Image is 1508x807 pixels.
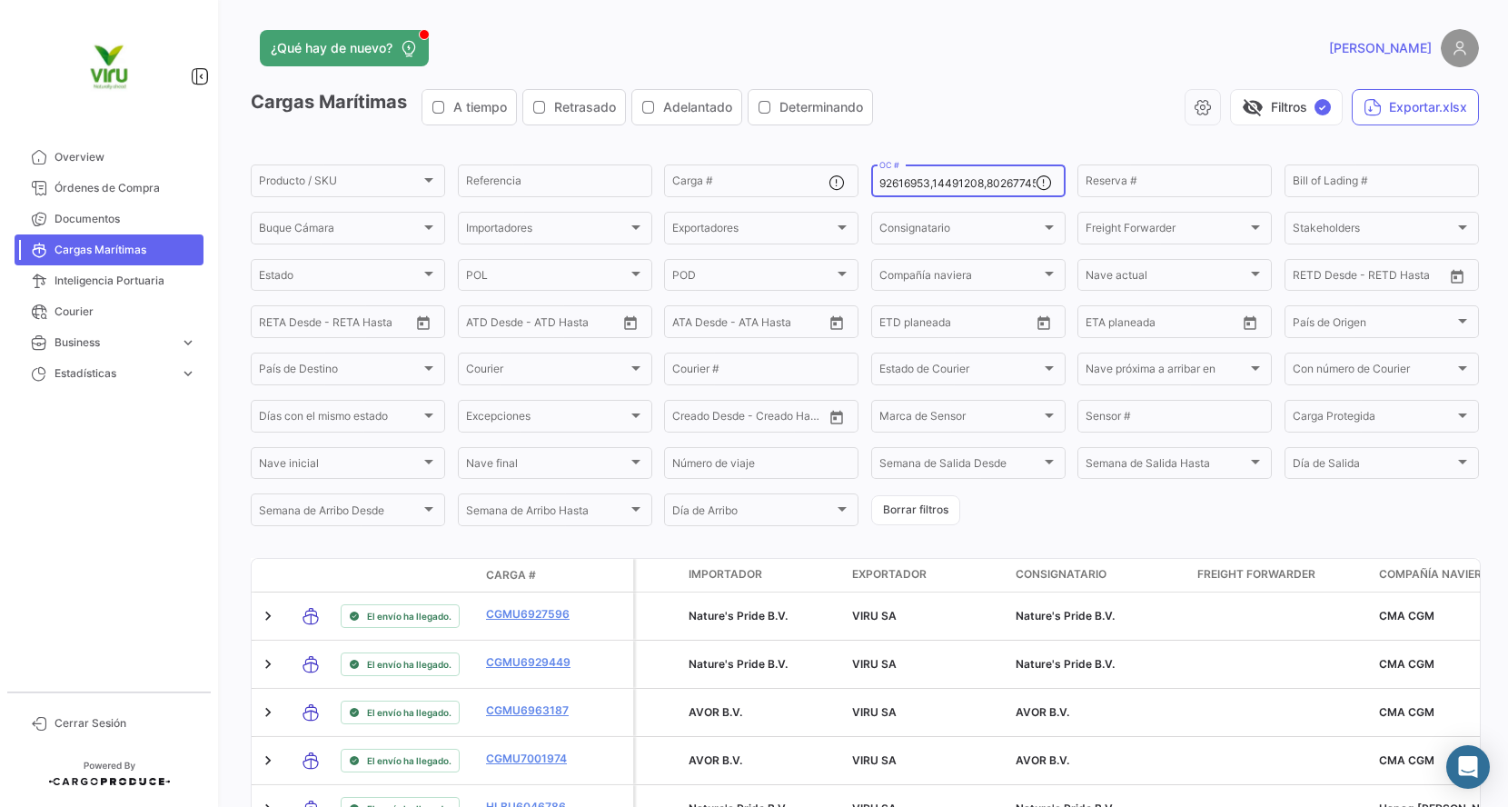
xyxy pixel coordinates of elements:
input: ATA Hasta [740,318,812,331]
span: CMA CGM [1379,753,1434,767]
span: Importador [689,566,762,583]
span: expand_more [180,365,196,382]
button: Borrar filtros [871,495,960,525]
a: CGMU6929449 [486,654,580,671]
span: ✓ [1315,99,1331,115]
span: Stakeholders [1293,224,1454,237]
span: El envío ha llegado. [367,657,451,672]
span: Órdenes de Compra [55,180,196,196]
span: AVOR B.V. [1016,705,1069,719]
button: ¿Qué hay de nuevo? [260,30,429,66]
a: Inteligencia Portuaria [15,265,203,296]
span: Semana de Salida Hasta [1086,460,1247,473]
span: Nave inicial [259,460,421,473]
span: Estado [259,272,421,284]
input: Hasta [925,318,997,331]
span: El envío ha llegado. [367,753,451,768]
a: Órdenes de Compra [15,173,203,204]
span: Nature's Pride B.V. [689,657,788,671]
span: Marca de Sensor [879,413,1041,425]
span: AVOR B.V. [689,753,742,767]
span: País de Destino [259,365,421,378]
span: Determinando [779,98,863,116]
span: Nave actual [1086,272,1247,284]
span: visibility_off [1242,96,1264,118]
span: CMA CGM [1379,705,1434,719]
span: Nave próxima a arribar en [1086,365,1247,378]
button: Open calendar [617,309,644,336]
span: Courier [55,304,196,320]
button: Open calendar [1236,309,1264,336]
input: ATD Desde [466,318,523,331]
button: Adelantado [632,90,741,125]
span: Día de Salida [1293,460,1454,473]
h3: Cargas Marítimas [251,89,878,125]
a: Expand/Collapse Row [259,703,277,722]
button: Open calendar [410,309,437,336]
span: ¿Qué hay de nuevo? [271,39,392,57]
span: VIRU SA [852,657,897,671]
span: Business [55,334,173,351]
input: Desde [1293,272,1325,284]
span: Courier [466,365,628,378]
span: POL [466,272,628,284]
span: Cerrar Sesión [55,715,196,732]
a: Overview [15,142,203,173]
input: Desde [259,318,292,331]
span: Día de Arribo [672,507,834,520]
button: Exportar.xlsx [1352,89,1479,125]
span: El envío ha llegado. [367,705,451,720]
input: ATA Desde [672,318,728,331]
a: CGMU7001974 [486,751,580,767]
span: Semana de Arribo Desde [259,507,421,520]
span: Cargas Marítimas [55,242,196,258]
span: Producto / SKU [259,177,421,190]
span: Estadísticas [55,365,173,382]
input: Creado Desde [672,413,739,425]
span: VIRU SA [852,705,897,719]
datatable-header-cell: Consignatario [1008,559,1190,592]
span: Carga # [486,567,536,583]
input: Hasta [1338,272,1410,284]
datatable-header-cell: Estado de Envio [333,568,479,583]
a: Documentos [15,204,203,234]
datatable-header-cell: Importador [681,559,845,592]
span: Freight Forwarder [1086,224,1247,237]
button: Open calendar [823,403,850,431]
a: Cargas Marítimas [15,234,203,265]
span: Semana de Arribo Hasta [466,507,628,520]
span: Nature's Pride B.V. [1016,609,1115,623]
span: Días con el mismo estado [259,413,421,425]
span: Carga Protegida [1293,413,1454,425]
span: [PERSON_NAME] [1329,39,1432,57]
span: Compañía naviera [879,272,1041,284]
img: viru.png [64,22,154,113]
span: Buque Cámara [259,224,421,237]
span: VIRU SA [852,753,897,767]
a: CGMU6963187 [486,702,580,719]
button: Open calendar [1444,263,1471,290]
span: CMA CGM [1379,609,1434,623]
span: Con número de Courier [1293,365,1454,378]
a: Expand/Collapse Row [259,607,277,625]
span: Semana de Salida Desde [879,460,1041,473]
datatable-header-cell: Carga Protegida [636,559,681,592]
input: Hasta [304,318,376,331]
span: Adelantado [663,98,732,116]
input: Desde [879,318,912,331]
span: Documentos [55,211,196,227]
span: Exportadores [672,224,834,237]
span: Overview [55,149,196,165]
span: Compañía naviera [1379,566,1490,583]
input: Creado Hasta [751,413,823,425]
datatable-header-cell: Carga # [479,560,588,591]
span: Freight Forwarder [1197,566,1315,583]
span: POD [672,272,834,284]
div: Abrir Intercom Messenger [1446,745,1490,789]
span: Exportador [852,566,927,583]
span: El envío ha llegado. [367,609,451,623]
span: Consignatario [1016,566,1106,583]
span: CMA CGM [1379,657,1434,671]
span: A tiempo [453,98,507,116]
span: AVOR B.V. [689,705,742,719]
